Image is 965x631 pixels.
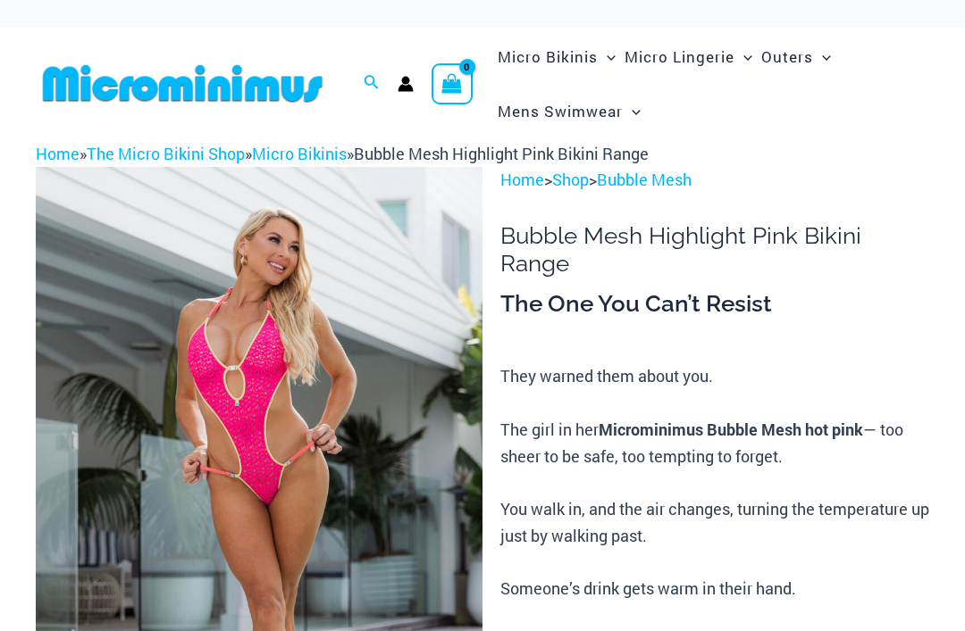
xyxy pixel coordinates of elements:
[625,34,734,79] span: Micro Lingerie
[500,289,929,320] h3: The One You Can’t Resist
[813,34,831,79] span: Menu Toggle
[623,88,641,134] span: Menu Toggle
[493,84,645,138] a: Mens SwimwearMenu ToggleMenu Toggle
[498,34,598,79] span: Micro Bikinis
[36,143,649,164] span: » » »
[599,419,863,440] b: Microminimus Bubble Mesh hot pink
[354,143,649,164] span: Bubble Mesh Highlight Pink Bikini Range
[87,143,245,164] a: The Micro Bikini Shop
[620,29,757,84] a: Micro LingerieMenu ToggleMenu Toggle
[552,169,589,190] a: Shop
[500,169,544,190] a: Home
[36,63,330,104] img: MM SHOP LOGO FLAT
[364,72,380,95] a: Search icon link
[491,27,929,141] nav: Site Navigation
[493,29,620,84] a: Micro BikinisMenu ToggleMenu Toggle
[597,169,692,190] a: Bubble Mesh
[500,222,929,278] h1: Bubble Mesh Highlight Pink Bikini Range
[498,88,623,134] span: Mens Swimwear
[761,34,813,79] span: Outers
[252,143,347,164] a: Micro Bikinis
[398,76,414,92] a: Account icon link
[734,34,752,79] span: Menu Toggle
[500,167,929,194] p: > >
[757,29,835,84] a: OutersMenu ToggleMenu Toggle
[36,143,80,164] a: Home
[432,63,473,104] a: View Shopping Cart, empty
[598,34,616,79] span: Menu Toggle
